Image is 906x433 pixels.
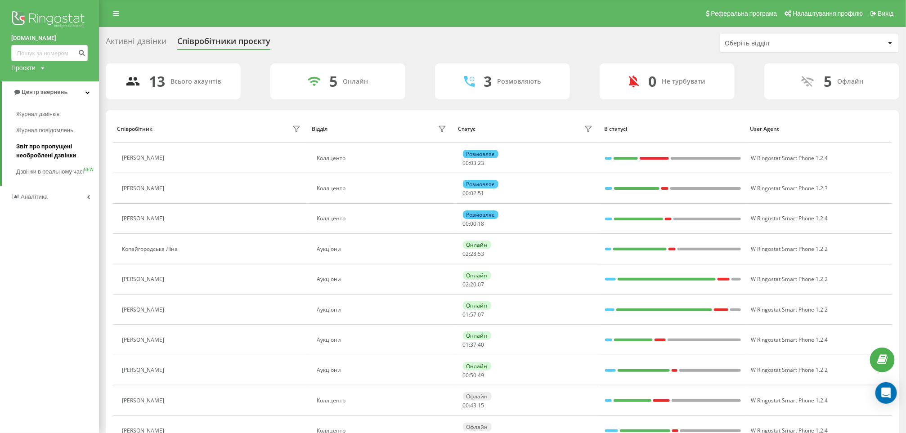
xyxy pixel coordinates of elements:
[463,402,469,409] span: 00
[604,126,742,132] div: В статусі
[824,73,832,90] div: 5
[478,250,484,258] span: 53
[16,106,99,122] a: Журнал дзвінків
[11,34,88,43] a: [DOMAIN_NAME]
[463,241,491,249] div: Онлайн
[751,275,828,283] span: W Ringostat Smart Phone 1.2.2
[458,126,475,132] div: Статус
[122,397,166,404] div: [PERSON_NAME]
[463,150,498,158] div: Розмовляє
[751,306,828,313] span: W Ringostat Smart Phone 1.2.2
[471,250,477,258] span: 28
[751,336,828,344] span: W Ringostat Smart Phone 1.2.4
[471,189,477,197] span: 02
[478,402,484,409] span: 15
[317,215,449,222] div: Коллцентр
[463,341,469,348] span: 01
[478,189,484,197] span: 51
[16,126,73,135] span: Журнал повідомлень
[122,155,166,161] div: [PERSON_NAME]
[22,89,67,95] span: Центр звернень
[463,210,498,219] div: Розмовляє
[312,126,327,132] div: Відділ
[122,307,166,313] div: [PERSON_NAME]
[463,312,484,318] div: : :
[838,78,864,85] div: Офлайн
[11,63,36,72] div: Проекти
[751,154,828,162] span: W Ringostat Smart Phone 1.2.4
[471,281,477,288] span: 20
[463,160,484,166] div: : :
[478,371,484,379] span: 49
[471,371,477,379] span: 50
[16,167,84,176] span: Дзвінки в реальному часі
[317,337,449,343] div: Аукціони
[177,36,270,50] div: Співробітники проєкту
[751,245,828,253] span: W Ringostat Smart Phone 1.2.2
[317,307,449,313] div: Аукціони
[317,276,449,282] div: Аукціони
[478,220,484,228] span: 18
[317,397,449,404] div: Коллцентр
[317,185,449,192] div: Коллцентр
[463,362,491,371] div: Онлайн
[16,164,99,180] a: Дзвінки в реальному часіNEW
[463,331,491,340] div: Онлайн
[317,367,449,373] div: Аукціони
[471,220,477,228] span: 00
[878,10,894,17] span: Вихід
[463,271,491,280] div: Онлайн
[117,126,152,132] div: Співробітник
[471,341,477,348] span: 37
[16,110,59,119] span: Журнал дзвінків
[122,185,166,192] div: [PERSON_NAME]
[11,45,88,61] input: Пошук за номером
[478,341,484,348] span: 40
[662,78,705,85] div: Не турбувати
[463,402,484,409] div: : :
[16,142,94,160] span: Звіт про пропущені необроблені дзвінки
[471,311,477,318] span: 57
[711,10,777,17] span: Реферальна програма
[463,281,484,288] div: : :
[463,180,498,188] div: Розмовляє
[478,159,484,167] span: 23
[122,246,180,252] div: Копайгородська Ліна
[463,251,484,257] div: : :
[463,250,469,258] span: 02
[463,311,469,318] span: 01
[793,10,863,17] span: Налаштування профілю
[317,155,449,161] div: Коллцентр
[463,423,492,431] div: Офлайн
[471,159,477,167] span: 03
[478,281,484,288] span: 07
[463,392,492,401] div: Офлайн
[463,371,469,379] span: 00
[122,276,166,282] div: [PERSON_NAME]
[122,215,166,222] div: [PERSON_NAME]
[171,78,221,85] div: Всього акаунтів
[750,126,888,132] div: User Agent
[875,382,897,404] div: Open Intercom Messenger
[463,281,469,288] span: 02
[343,78,368,85] div: Онлайн
[16,122,99,138] a: Журнал повідомлень
[484,73,492,90] div: 3
[2,81,99,103] a: Центр звернень
[21,193,48,200] span: Аналiтика
[751,366,828,374] span: W Ringostat Smart Phone 1.2.2
[648,73,656,90] div: 0
[149,73,166,90] div: 13
[463,301,491,310] div: Онлайн
[463,221,484,227] div: : :
[16,138,99,164] a: Звіт про пропущені необроблені дзвінки
[463,220,469,228] span: 00
[471,402,477,409] span: 43
[498,78,541,85] div: Розмовляють
[751,184,828,192] span: W Ringostat Smart Phone 1.2.3
[725,40,832,47] div: Оберіть відділ
[122,337,166,343] div: [PERSON_NAME]
[106,36,166,50] div: Активні дзвінки
[330,73,338,90] div: 5
[463,159,469,167] span: 00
